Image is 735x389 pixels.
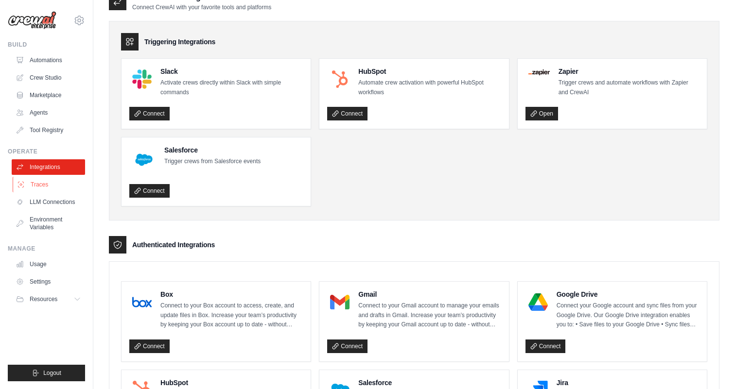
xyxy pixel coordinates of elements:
[160,78,303,97] p: Activate crews directly within Slack with simple commands
[12,274,85,289] a: Settings
[358,67,501,76] h4: HubSpot
[330,69,350,89] img: HubSpot Logo
[358,78,501,97] p: Automate crew activation with powerful HubSpot workflows
[8,11,56,30] img: Logo
[525,339,566,353] a: Connect
[327,107,367,120] a: Connect
[8,148,85,155] div: Operate
[164,145,261,155] h4: Salesforce
[327,339,367,353] a: Connect
[164,157,261,167] p: Trigger crews from Salesforce events
[557,301,699,330] p: Connect your Google account and sync files from your Google Drive. Our Google Drive integration e...
[12,87,85,103] a: Marketplace
[12,122,85,138] a: Tool Registry
[12,105,85,120] a: Agents
[132,69,152,89] img: Slack Logo
[12,256,85,272] a: Usage
[358,301,501,330] p: Connect to your Gmail account to manage your emails and drafts in Gmail. Increase your team’s pro...
[43,369,61,377] span: Logout
[12,291,85,307] button: Resources
[12,70,85,85] a: Crew Studio
[160,289,303,299] h4: Box
[13,177,86,192] a: Traces
[330,292,350,312] img: Gmail Logo
[132,292,152,312] img: Box Logo
[12,212,85,235] a: Environment Variables
[358,289,501,299] h4: Gmail
[358,378,501,388] h4: Salesforce
[160,67,303,76] h4: Slack
[12,52,85,68] a: Automations
[8,365,85,381] button: Logout
[525,107,558,120] a: Open
[160,378,303,388] h4: HubSpot
[12,159,85,175] a: Integrations
[8,41,85,49] div: Build
[8,245,85,253] div: Manage
[132,240,215,250] h3: Authenticated Integrations
[12,194,85,210] a: LLM Connections
[129,107,170,120] a: Connect
[132,3,271,11] p: Connect CrewAI with your favorite tools and platforms
[129,184,170,198] a: Connect
[559,78,699,97] p: Trigger crews and automate workflows with Zapier and CrewAI
[559,67,699,76] h4: Zapier
[160,301,303,330] p: Connect to your Box account to access, create, and update files in Box. Increase your team’s prod...
[132,148,156,171] img: Salesforce Logo
[557,289,699,299] h4: Google Drive
[528,69,550,75] img: Zapier Logo
[30,295,57,303] span: Resources
[528,292,548,312] img: Google Drive Logo
[129,339,170,353] a: Connect
[144,37,215,47] h3: Triggering Integrations
[557,378,699,388] h4: Jira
